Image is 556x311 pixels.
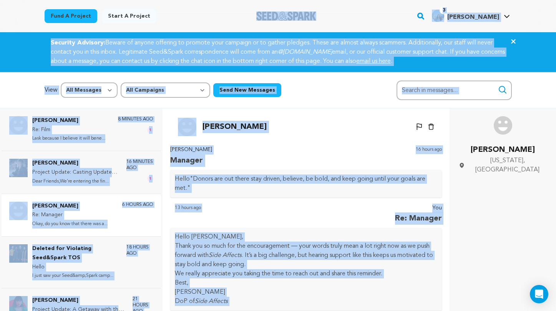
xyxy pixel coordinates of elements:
[430,8,511,24] span: Luisa B.'s Profile
[147,176,153,182] span: 1
[32,296,125,305] p: [PERSON_NAME]
[32,125,105,135] p: Re: Film
[170,145,212,155] p: [PERSON_NAME]
[51,40,105,46] strong: Security Advisory:
[278,49,332,55] em: @[DOMAIN_NAME]
[178,118,196,136] img: Sarah Joy Photo
[175,269,438,278] p: We really appreciate you taking the time to reach out and share this reminder.
[32,116,105,125] p: [PERSON_NAME]
[32,244,119,263] p: Deleted for Violating Seed&Spark TOS
[432,10,499,22] div: Luisa B.'s Profile
[256,12,317,21] img: Seed&Spark Logo Dark Mode
[147,127,153,133] span: 1
[9,244,28,263] img: Deleted for Violating Seed&Spark TOS Photo
[175,242,438,269] p: Thank you so much for the encouragement — your words truly mean a lot right now as we push forwar...
[118,116,153,122] p: 8 minutes ago
[175,288,438,297] p: [PERSON_NAME]
[356,58,391,64] a: email us here
[32,202,108,211] p: [PERSON_NAME]
[32,272,119,280] p: I just saw your Seed&amp;Spark camp...
[32,263,119,272] p: Hello
[45,86,58,95] p: View
[32,177,119,186] p: Dear Friends,We’re entering the fin...
[175,204,201,225] p: 13 hours ago
[175,297,438,306] p: DoP of
[440,7,448,14] span: 3
[175,278,438,288] p: Best,
[41,38,515,66] div: Beware of anyone offering to promote your campaign or to gather pledges. These are almost always ...
[430,8,511,22] a: Luisa B.'s Profile
[126,244,153,257] p: 18 hours ago
[175,232,438,242] p: Hello [PERSON_NAME],
[170,155,212,167] p: Manager
[459,144,547,156] p: [PERSON_NAME]
[395,212,442,225] p: Re: Manager
[9,159,28,177] img: Elise Garner Photo
[395,204,442,213] p: You
[32,168,119,177] p: Project Update: Casting Update- less than 6 days
[397,81,512,100] input: Search in messages...
[447,14,499,20] span: [PERSON_NAME]
[256,12,317,21] a: Seed&Spark Homepage
[530,285,548,303] div: Open Intercom Messenger
[32,211,108,220] p: Re: Manager
[102,9,156,23] a: Start a project
[175,174,438,193] p: Hello"Donors are out there stay driven, believe, be bold, and keep going until your goals are met."
[432,10,444,22] img: 06945a0e885cf58c.jpg
[213,83,281,97] button: Send New Messages
[32,134,105,143] p: Lask because I believe it will bene...
[202,121,267,133] p: [PERSON_NAME]
[416,145,442,167] p: 16 hours ago
[45,9,97,23] a: Fund a project
[122,202,153,208] p: 6 hours ago
[468,156,547,174] span: [US_STATE], [GEOGRAPHIC_DATA]
[32,159,119,168] p: [PERSON_NAME]
[209,252,242,258] em: Side Affects
[126,159,153,171] p: 16 minutes ago
[195,298,228,304] em: Side Affects
[32,220,108,229] p: Okay, do you know that there was a...
[9,116,28,135] img: Samuel Eric Photo
[494,116,512,135] img: Sarah Joy Photo
[9,202,28,220] img: Sarah Joy Photo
